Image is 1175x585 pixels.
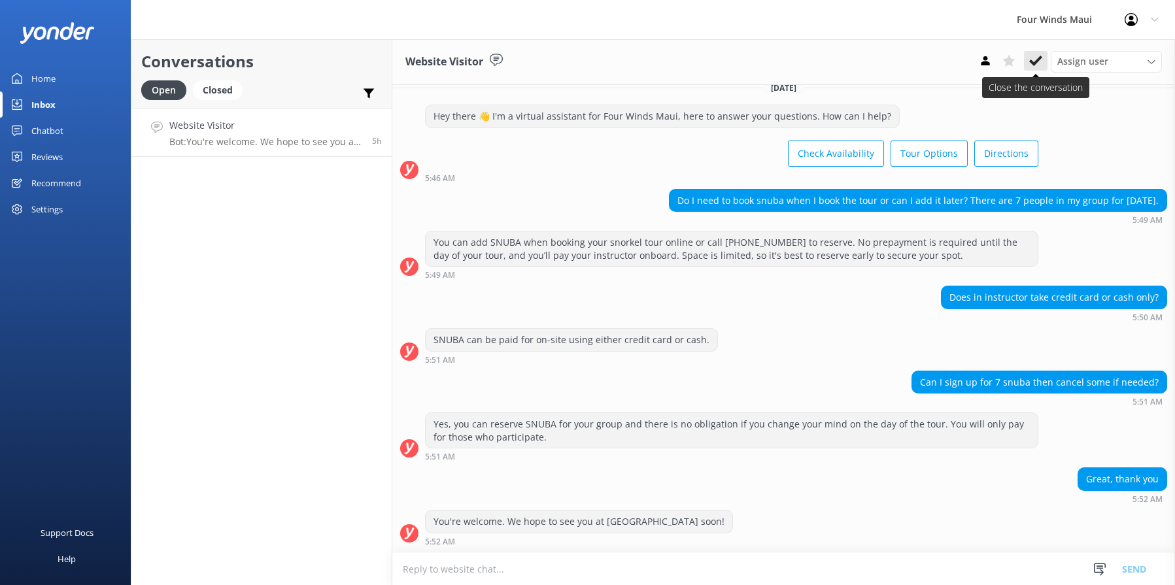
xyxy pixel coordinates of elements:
div: Sep 23 2025 05:51am (UTC -10:00) Pacific/Honolulu [425,452,1038,461]
img: yonder-white-logo.png [20,22,95,44]
div: Hey there 👋 I'm a virtual assistant for Four Winds Maui, here to answer your questions. How can I... [426,105,899,127]
button: Tour Options [891,141,968,167]
button: Directions [974,141,1038,167]
a: Open [141,82,193,97]
div: Sep 23 2025 05:49am (UTC -10:00) Pacific/Honolulu [669,215,1167,224]
strong: 5:52 AM [1132,495,1163,503]
div: Settings [31,196,63,222]
strong: 5:51 AM [1132,398,1163,406]
div: Sep 23 2025 05:52am (UTC -10:00) Pacific/Honolulu [1078,494,1167,503]
h2: Conversations [141,49,382,74]
div: Great, thank you [1078,468,1166,490]
div: Sep 23 2025 05:50am (UTC -10:00) Pacific/Honolulu [941,312,1167,322]
a: Website VisitorBot:You're welcome. We hope to see you at [GEOGRAPHIC_DATA] soon!5h [131,108,392,157]
span: Assign user [1057,54,1108,69]
div: Home [31,65,56,92]
button: Check Availability [788,141,884,167]
div: Assign User [1051,51,1162,72]
div: Inbox [31,92,56,118]
span: [DATE] [763,82,804,93]
strong: 5:51 AM [425,356,455,364]
div: You can add SNUBA when booking your snorkel tour online or call [PHONE_NUMBER] to reserve. No pre... [426,231,1038,266]
h4: Website Visitor [169,118,362,133]
span: Sep 23 2025 05:52am (UTC -10:00) Pacific/Honolulu [372,135,382,146]
div: Sep 23 2025 05:52am (UTC -10:00) Pacific/Honolulu [425,537,733,546]
div: Reviews [31,144,63,170]
div: SNUBA can be paid for on-site using either credit card or cash. [426,329,717,351]
div: Recommend [31,170,81,196]
div: You're welcome. We hope to see you at [GEOGRAPHIC_DATA] soon! [426,510,732,533]
div: Do I need to book snuba when I book the tour or can I add it later? There are 7 people in my grou... [670,190,1166,212]
div: Sep 23 2025 05:51am (UTC -10:00) Pacific/Honolulu [425,355,718,364]
strong: 5:46 AM [425,175,455,182]
div: Does in instructor take credit card or cash only? [942,286,1166,309]
div: Chatbot [31,118,63,144]
div: Sep 23 2025 05:46am (UTC -10:00) Pacific/Honolulu [425,173,1038,182]
a: Closed [193,82,249,97]
div: Sep 23 2025 05:49am (UTC -10:00) Pacific/Honolulu [425,270,1038,279]
strong: 5:52 AM [425,538,455,546]
div: Support Docs [41,520,94,546]
strong: 5:50 AM [1132,314,1163,322]
strong: 5:51 AM [425,453,455,461]
div: Help [58,546,76,572]
div: Open [141,80,186,100]
div: Sep 23 2025 05:51am (UTC -10:00) Pacific/Honolulu [911,397,1167,406]
div: Closed [193,80,243,100]
div: Can I sign up for 7 snuba then cancel some if needed? [912,371,1166,393]
div: Yes, you can reserve SNUBA for your group and there is no obligation if you change your mind on t... [426,413,1038,448]
h3: Website Visitor [405,54,483,71]
strong: 5:49 AM [1132,216,1163,224]
strong: 5:49 AM [425,271,455,279]
p: Bot: You're welcome. We hope to see you at [GEOGRAPHIC_DATA] soon! [169,136,362,148]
